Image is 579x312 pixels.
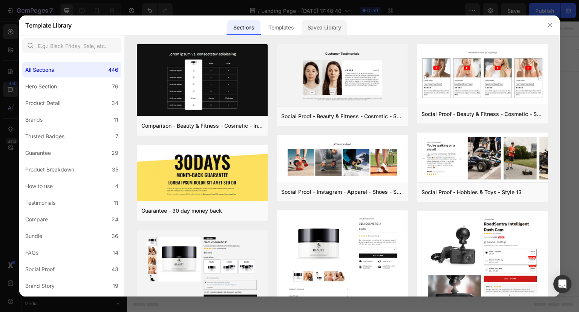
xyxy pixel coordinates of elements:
[203,106,244,113] span: from URL or image
[112,265,118,274] div: 43
[417,44,548,105] img: sp8.png
[112,232,118,241] div: 36
[114,115,118,124] div: 11
[113,248,118,257] div: 14
[25,198,55,207] div: Testimonials
[115,132,118,141] div: 7
[25,148,51,158] div: Guarantee
[421,188,522,197] div: Social Proof - Hobbies & Toys - Style 13
[114,198,118,207] div: 11
[25,182,53,191] div: How to use
[113,281,118,290] div: 19
[553,275,571,293] div: Open Intercom Messenger
[25,232,42,241] div: Bundle
[22,38,121,53] input: E.g.: Black Friday, Sale, etc.
[259,96,305,104] div: Add blank section
[137,44,268,117] img: c19.png
[277,44,407,108] img: sp16.png
[141,121,263,130] div: Comparison - Beauty & Fitness - Cosmetic - Ingredients - Style 19
[112,165,118,174] div: 35
[25,15,72,35] h2: Template Library
[25,99,60,108] div: Product Detail
[25,165,74,174] div: Product Breakdown
[302,20,347,35] div: Saved Library
[204,96,244,104] div: Generate layout
[281,112,403,121] div: Social Proof - Beauty & Fitness - Cosmetic - Style 16
[112,148,118,158] div: 29
[25,215,48,224] div: Compare
[25,132,64,141] div: Trusted Badges
[25,248,38,257] div: FAQs
[254,106,310,113] span: then drag & drop elements
[115,182,118,191] div: 4
[208,79,244,87] span: Add section
[141,106,193,113] span: inspired by CRO experts
[25,265,55,274] div: Social Proof
[277,135,407,184] img: sp30.png
[137,145,268,202] img: g30.png
[262,20,300,35] div: Templates
[227,20,260,35] div: Sections
[421,110,543,119] div: Social Proof - Beauty & Fitness - Cosmetic - Style 8
[112,99,118,108] div: 34
[145,96,191,104] div: Choose templates
[25,281,55,290] div: Brand Story
[25,82,57,91] div: Hero Section
[112,215,118,224] div: 24
[112,82,118,91] div: 76
[108,65,118,74] div: 446
[25,115,43,124] div: Brands
[211,36,251,42] div: Drop element here
[141,206,222,215] div: Guarantee - 30 day money back
[417,133,548,184] img: sp13.png
[25,65,54,74] div: All Sections
[281,187,403,196] div: Social Proof - Instagram - Apparel - Shoes - Style 30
